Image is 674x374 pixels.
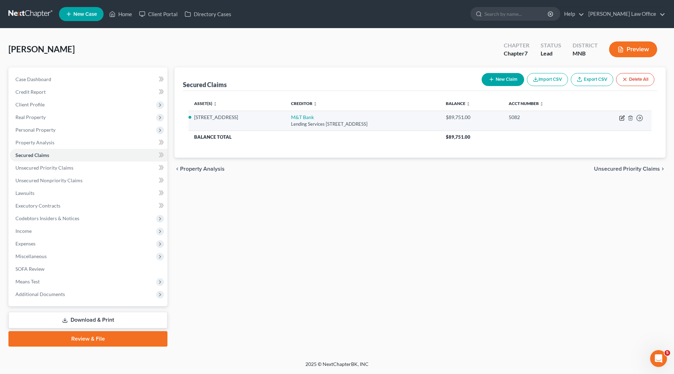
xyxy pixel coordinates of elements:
[8,312,167,328] a: Download & Print
[541,50,561,58] div: Lead
[15,165,73,171] span: Unsecured Priority Claims
[15,241,35,247] span: Expenses
[73,12,97,17] span: New Case
[446,134,470,140] span: $89,751.00
[15,139,54,145] span: Property Analysis
[509,114,579,121] div: 5082
[15,89,46,95] span: Credit Report
[106,8,136,20] a: Home
[15,76,51,82] span: Case Dashboard
[181,8,235,20] a: Directory Cases
[665,350,670,356] span: 5
[15,215,79,221] span: Codebtors Insiders & Notices
[313,102,317,106] i: unfold_more
[291,114,314,120] a: M&T Bank
[8,44,75,54] span: [PERSON_NAME]
[15,190,34,196] span: Lawsuits
[189,131,440,143] th: Balance Total
[137,361,537,373] div: 2025 © NextChapterBK, INC
[194,114,280,121] li: [STREET_ADDRESS]
[213,102,217,106] i: unfold_more
[541,41,561,50] div: Status
[10,149,167,162] a: Secured Claims
[594,166,666,172] button: Unsecured Priority Claims chevron_right
[15,177,82,183] span: Unsecured Nonpriority Claims
[446,101,470,106] a: Balance unfold_more
[291,101,317,106] a: Creditor unfold_more
[15,203,60,209] span: Executory Contracts
[609,41,657,57] button: Preview
[527,73,568,86] button: Import CSV
[180,166,225,172] span: Property Analysis
[561,8,584,20] a: Help
[10,199,167,212] a: Executory Contracts
[15,114,46,120] span: Real Property
[616,73,654,86] button: Delete All
[504,41,529,50] div: Chapter
[585,8,665,20] a: [PERSON_NAME] Law Office
[183,80,227,89] div: Secured Claims
[8,331,167,347] a: Review & File
[291,121,434,127] div: Lending Services [STREET_ADDRESS]
[15,291,65,297] span: Additional Documents
[10,162,167,174] a: Unsecured Priority Claims
[15,152,49,158] span: Secured Claims
[15,266,45,272] span: SOFA Review
[15,127,55,133] span: Personal Property
[446,114,498,121] div: $89,751.00
[10,174,167,187] a: Unsecured Nonpriority Claims
[524,50,528,57] span: 7
[482,73,524,86] button: New Claim
[509,101,544,106] a: Acct Number unfold_more
[136,8,181,20] a: Client Portal
[15,228,32,234] span: Income
[10,263,167,275] a: SOFA Review
[10,86,167,98] a: Credit Report
[650,350,667,367] iframe: Intercom live chat
[594,166,660,172] span: Unsecured Priority Claims
[504,50,529,58] div: Chapter
[10,187,167,199] a: Lawsuits
[484,7,549,20] input: Search by name...
[571,73,613,86] a: Export CSV
[174,166,225,172] button: chevron_left Property Analysis
[466,102,470,106] i: unfold_more
[10,136,167,149] a: Property Analysis
[10,73,167,86] a: Case Dashboard
[660,166,666,172] i: chevron_right
[573,50,598,58] div: MNB
[174,166,180,172] i: chevron_left
[194,101,217,106] a: Asset(s) unfold_more
[15,278,40,284] span: Means Test
[15,101,45,107] span: Client Profile
[540,102,544,106] i: unfold_more
[573,41,598,50] div: District
[15,253,47,259] span: Miscellaneous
